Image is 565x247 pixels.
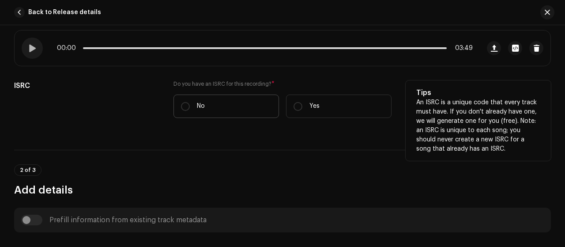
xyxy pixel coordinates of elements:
h5: Tips [416,87,540,98]
span: 03:49 [450,45,473,52]
label: Do you have an ISRC for this recording? [173,80,392,87]
h5: ISRC [14,80,159,91]
p: No [197,102,205,111]
p: Yes [309,102,320,111]
h3: Add details [14,183,551,197]
p: An ISRC is a unique code that every track must have. If you don't already have one, we will gener... [416,98,540,154]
